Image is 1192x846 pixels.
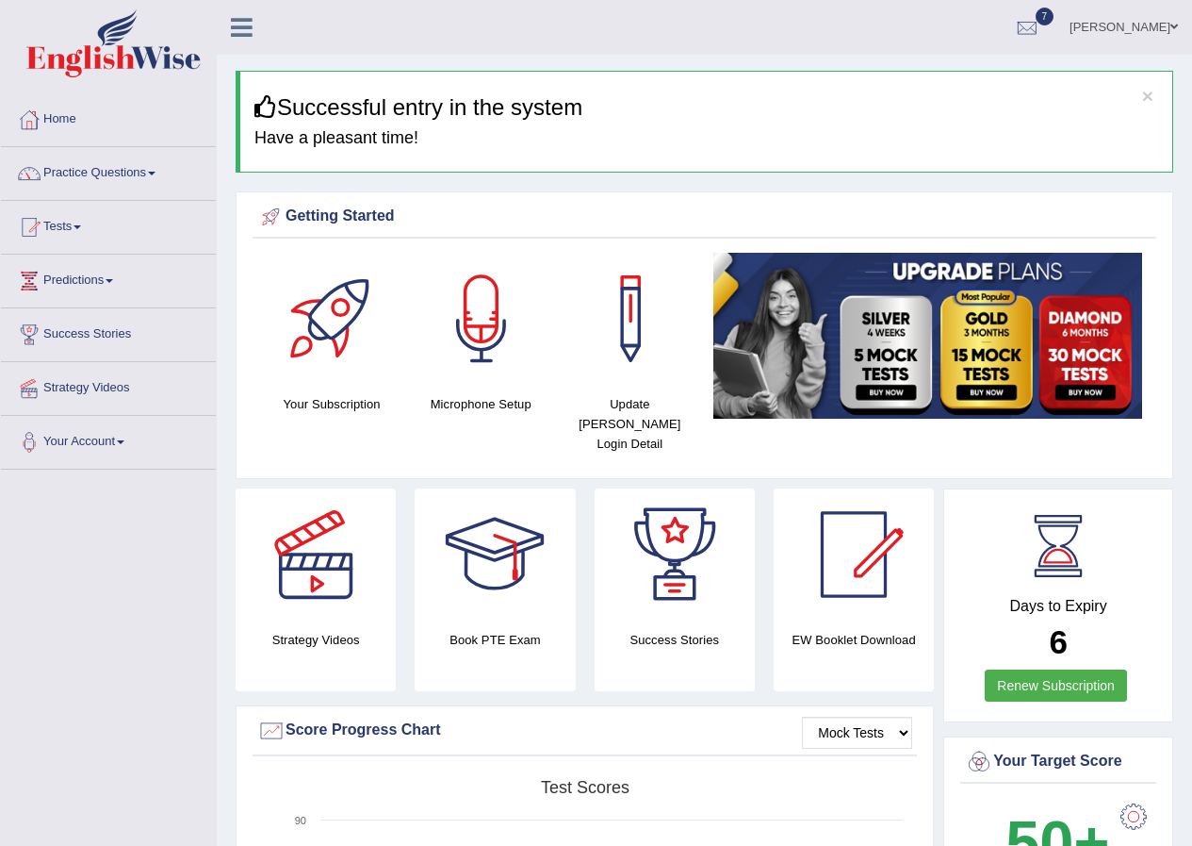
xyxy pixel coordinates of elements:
[595,630,755,650] h4: Success Stories
[1049,623,1067,660] b: 6
[713,253,1142,419] img: small5.jpg
[267,394,397,414] h4: Your Subscription
[1,93,216,141] a: Home
[254,95,1158,120] h3: Successful entry in the system
[416,394,546,414] h4: Microphone Setup
[1142,86,1153,106] button: ×
[1,362,216,409] a: Strategy Videos
[774,630,934,650] h4: EW Booklet Download
[985,670,1127,702] a: Renew Subscription
[1,201,216,248] a: Tests
[564,394,694,454] h4: Update [PERSON_NAME] Login Detail
[541,778,629,797] tspan: Test scores
[965,748,1151,776] div: Your Target Score
[965,598,1151,615] h4: Days to Expiry
[257,717,912,745] div: Score Progress Chart
[257,203,1151,231] div: Getting Started
[295,815,306,826] text: 90
[254,129,1158,148] h4: Have a pleasant time!
[415,630,575,650] h4: Book PTE Exam
[1,255,216,302] a: Predictions
[236,630,396,650] h4: Strategy Videos
[1,147,216,194] a: Practice Questions
[1,416,216,463] a: Your Account
[1,308,216,356] a: Success Stories
[1036,8,1054,25] span: 7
